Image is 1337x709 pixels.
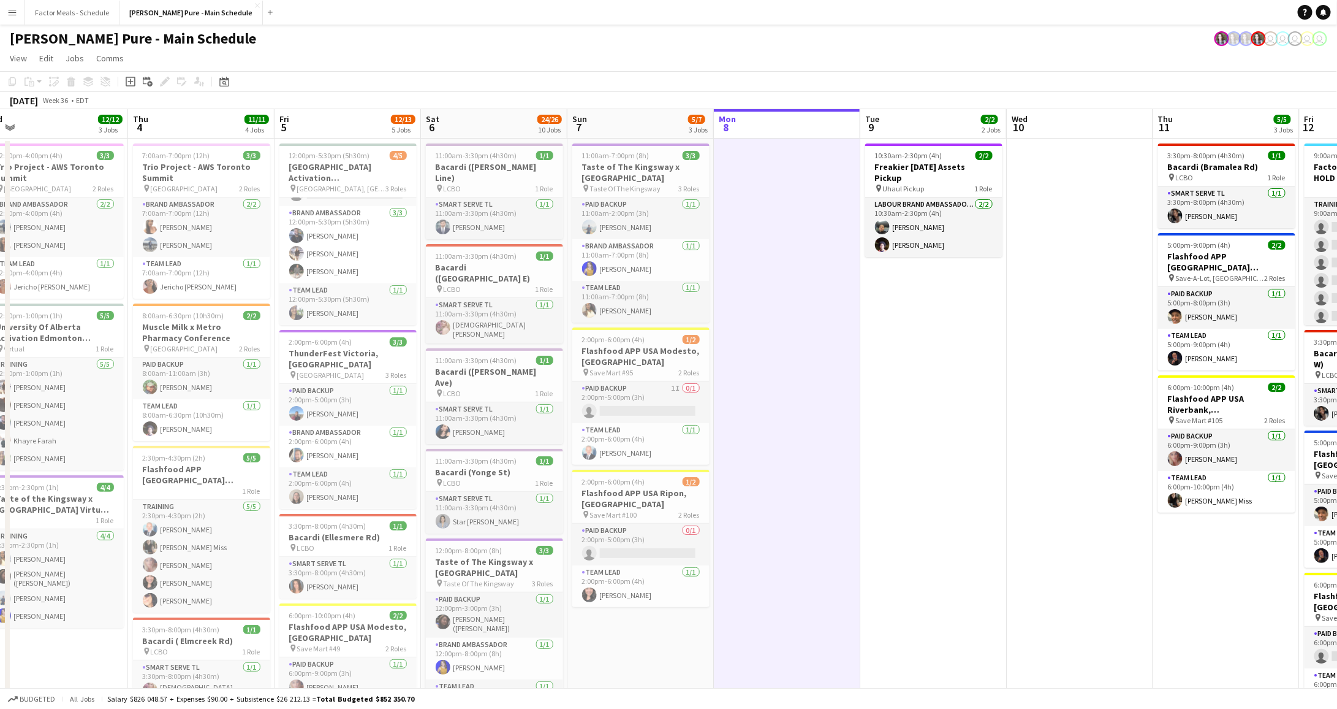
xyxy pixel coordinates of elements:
[982,125,1001,134] div: 2 Jobs
[143,453,206,462] span: 2:30pm-4:30pm (2h)
[536,546,553,555] span: 3/3
[865,161,1002,183] h3: Freakier [DATE] Assets Pickup
[683,151,700,160] span: 3/3
[386,644,407,653] span: 2 Roles
[1176,173,1194,182] span: LCBO
[536,151,553,160] span: 1/1
[426,556,563,578] h3: Taste of The Kingsway x [GEOGRAPHIC_DATA]
[1158,233,1295,370] app-job-card: 5:00pm-9:00pm (4h)2/2Flashfood APP [GEOGRAPHIC_DATA] [GEOGRAPHIC_DATA], [GEOGRAPHIC_DATA] Save-A-...
[97,483,114,492] span: 4/4
[1300,31,1315,46] app-user-avatar: Tifany Scifo
[536,251,553,261] span: 1/1
[76,96,89,105] div: EDT
[865,144,1002,257] app-job-card: 10:30am-2:30pm (4h)2/2Freakier [DATE] Assets Pickup Uhaul Pickup1 RoleLabour Brand Ambassadors2/2...
[865,113,879,125] span: Tue
[279,657,417,699] app-card-role: Paid Backup1/16:00pm-9:00pm (3h)[PERSON_NAME]
[133,618,270,706] div: 3:30pm-8:00pm (4h30m)1/1Bacardi ( Elmcreek Rd) LCBO1 RoleSmart Serve TL1/13:30pm-8:00pm (4h30m)[D...
[683,477,700,486] span: 1/2
[1158,329,1295,370] app-card-role: Team Lead1/15:00pm-9:00pm (4h)[PERSON_NAME]
[289,521,366,531] span: 3:30pm-8:00pm (4h30m)
[133,161,270,183] h3: Trio Project - AWS Toronto Summit
[279,621,417,643] h3: Flashfood APP USA Modesto, [GEOGRAPHIC_DATA]
[875,151,942,160] span: 10:30am-2:30pm (4h)
[91,50,129,66] a: Comms
[689,125,708,134] div: 3 Jobs
[1176,416,1223,425] span: Save Mart #105
[572,565,710,607] app-card-role: Team Lead1/12:00pm-6:00pm (4h)[PERSON_NAME]
[1158,113,1173,125] span: Thu
[279,113,289,125] span: Fri
[683,335,700,344] span: 1/2
[688,115,705,124] span: 5/7
[572,281,710,323] app-card-role: Team Lead1/111:00am-7:00pm (8h)[PERSON_NAME]
[10,94,38,107] div: [DATE]
[1265,274,1286,283] span: 2 Roles
[426,348,563,444] app-job-card: 11:00am-3:30pm (4h30m)1/1Bacardi ([PERSON_NAME] Ave) LCBO1 RoleSmart Serve TL1/111:00am-3:30pm (4...
[279,144,417,325] app-job-card: 12:00pm-5:30pm (5h30m)4/5[GEOGRAPHIC_DATA] Activation [GEOGRAPHIC_DATA] [GEOGRAPHIC_DATA], [GEOGR...
[532,579,553,588] span: 3 Roles
[536,478,553,488] span: 1 Role
[1274,115,1291,124] span: 5/5
[1263,31,1278,46] app-user-avatar: Tifany Scifo
[39,53,53,64] span: Edit
[1251,31,1266,46] app-user-avatar: Ashleigh Rains
[99,125,122,134] div: 3 Jobs
[426,402,563,444] app-card-role: Smart Serve TL1/111:00am-3:30pm (4h30m)[PERSON_NAME]
[1312,31,1327,46] app-user-avatar: Tifany Scifo
[61,50,89,66] a: Jobs
[572,381,710,423] app-card-role: Paid Backup1I0/12:00pm-5:00pm (3h)
[289,611,356,620] span: 6:00pm-10:00pm (4h)
[444,478,461,488] span: LCBO
[279,330,417,509] app-job-card: 2:00pm-6:00pm (4h)3/3ThunderFest Victoria, [GEOGRAPHIC_DATA] [GEOGRAPHIC_DATA]3 RolesPaid Backup1...
[392,125,415,134] div: 5 Jobs
[1158,375,1295,513] app-job-card: 6:00pm-10:00pm (4h)2/2Flashfood APP USA Riverbank, [GEOGRAPHIC_DATA] Save Mart #1052 RolesPaid Ba...
[719,113,736,125] span: Mon
[582,151,650,160] span: 11:00am-7:00pm (8h)
[426,262,563,284] h3: Bacardi ([GEOGRAPHIC_DATA] E)
[133,661,270,706] app-card-role: Smart Serve TL1/13:30pm-8:00pm (4h30m)[DEMOGRAPHIC_DATA][PERSON_NAME]
[582,335,645,344] span: 2:00pm-6:00pm (4h)
[279,384,417,426] app-card-role: Paid Backup1/12:00pm-5:00pm (3h)[PERSON_NAME]
[143,625,220,634] span: 3:30pm-8:00pm (4h30m)
[1158,251,1295,273] h3: Flashfood APP [GEOGRAPHIC_DATA] [GEOGRAPHIC_DATA], [GEOGRAPHIC_DATA]
[572,328,710,465] div: 2:00pm-6:00pm (4h)1/2Flashfood APP USA Modesto, [GEOGRAPHIC_DATA] Save Mart #952 RolesPaid Backup...
[590,184,661,193] span: Taste Of The Kingsway
[1276,31,1290,46] app-user-avatar: Tifany Scifo
[133,144,270,299] div: 7:00am-7:00pm (12h)3/3Trio Project - AWS Toronto Summit [GEOGRAPHIC_DATA]2 RolesBrand Ambassador2...
[444,579,515,588] span: Taste Of The Kingsway
[297,184,386,193] span: [GEOGRAPHIC_DATA], [GEOGRAPHIC_DATA]
[1158,393,1295,415] h3: Flashfood APP USA Riverbank, [GEOGRAPHIC_DATA]
[107,694,414,703] div: Salary $826 048.57 + Expenses $90.00 + Subsistence $26 212.13 =
[119,1,263,25] button: [PERSON_NAME] Pure - Main Schedule
[1012,113,1028,125] span: Wed
[243,151,260,160] span: 3/3
[679,368,700,377] span: 2 Roles
[572,524,710,565] app-card-role: Paid Backup0/12:00pm-5:00pm (3h)
[67,694,97,703] span: All jobs
[133,635,270,646] h3: Bacardi ( Elmcreek Rd)
[572,197,710,239] app-card-role: Paid Backup1/111:00am-2:00pm (3h)[PERSON_NAME]
[572,144,710,323] app-job-card: 11:00am-7:00pm (8h)3/3Taste of The Kingsway x [GEOGRAPHIC_DATA] Taste Of The Kingsway3 RolesPaid ...
[279,514,417,599] app-job-card: 3:30pm-8:00pm (4h30m)1/1Bacardi (Ellesmere Rd) LCBO1 RoleSmart Serve TL1/13:30pm-8:00pm (4h30m)[P...
[1214,31,1229,46] app-user-avatar: Ashleigh Rains
[426,161,563,183] h3: Bacardi ([PERSON_NAME] Line)
[279,348,417,370] h3: ThunderFest Victoria, [GEOGRAPHIC_DATA]
[279,467,417,509] app-card-role: Team Lead1/12:00pm-6:00pm (4h)[PERSON_NAME]
[863,120,879,134] span: 9
[4,184,72,193] span: [GEOGRAPHIC_DATA]
[572,488,710,510] h3: Flashfood APP USA Ripon, [GEOGRAPHIC_DATA]
[1288,31,1303,46] app-user-avatar: Tifany Scifo
[426,449,563,534] div: 11:00am-3:30pm (4h30m)1/1Bacardi (Yonge St) LCBO1 RoleSmart Serve TL1/111:00am-3:30pm (4h30m)Star...
[279,283,417,325] app-card-role: Team Lead1/112:00pm-5:30pm (5h30m)[PERSON_NAME]
[244,115,269,124] span: 11/11
[436,546,502,555] span: 12:00pm-8:00pm (8h)
[436,456,517,466] span: 11:00am-3:30pm (4h30m)
[133,446,270,613] app-job-card: 2:30pm-4:30pm (2h)5/5Flashfood APP [GEOGRAPHIC_DATA] Modesto Training1 RoleTraining5/52:30pm-4:30...
[426,592,563,638] app-card-role: Paid Backup1/112:00pm-3:00pm (3h)[PERSON_NAME] ([PERSON_NAME]) [PERSON_NAME]
[572,161,710,183] h3: Taste of The Kingsway x [GEOGRAPHIC_DATA]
